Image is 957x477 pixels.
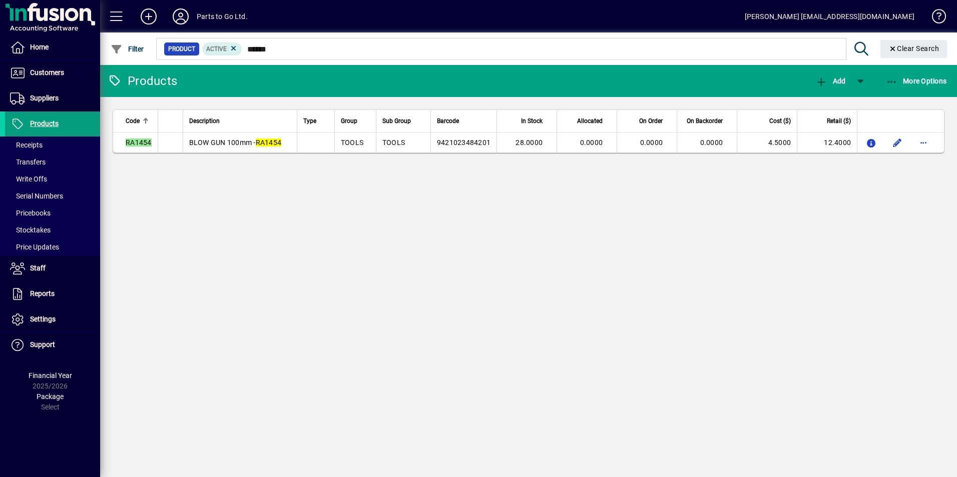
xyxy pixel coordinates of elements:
[5,332,100,357] a: Support
[580,138,603,146] span: 0.0000
[189,115,220,126] span: Description
[29,371,72,379] span: Financial Year
[5,256,100,281] a: Staff
[639,115,663,126] span: On Order
[683,115,732,126] div: On Backorder
[30,264,46,272] span: Staff
[687,115,723,126] span: On Backorder
[30,340,55,348] span: Support
[813,72,848,90] button: Add
[769,115,791,126] span: Cost ($)
[745,8,914,24] div: [PERSON_NAME] [EMAIL_ADDRESS][DOMAIN_NAME]
[503,115,552,126] div: In Stock
[521,115,543,126] span: In Stock
[516,138,543,146] span: 28.0000
[563,115,612,126] div: Allocated
[827,115,851,126] span: Retail ($)
[797,132,857,152] td: 12.4000
[108,73,177,89] div: Products
[5,307,100,332] a: Settings
[5,170,100,187] a: Write Offs
[303,115,316,126] span: Type
[5,187,100,204] a: Serial Numbers
[108,40,147,58] button: Filter
[888,44,939,52] span: Clear Search
[382,115,411,126] span: Sub Group
[189,138,282,146] span: BLOW GUN 100mm -
[30,94,59,102] span: Suppliers
[5,204,100,221] a: Pricebooks
[197,8,248,24] div: Parts to Go Ltd.
[126,115,140,126] span: Code
[341,115,370,126] div: Group
[10,158,46,166] span: Transfers
[10,141,43,149] span: Receipts
[30,119,59,127] span: Products
[437,138,491,146] span: 9421023484201
[5,86,100,111] a: Suppliers
[10,243,59,251] span: Price Updates
[889,134,905,150] button: Edit
[886,77,947,85] span: More Options
[5,136,100,153] a: Receipts
[37,392,64,400] span: Package
[382,115,424,126] div: Sub Group
[737,132,797,152] td: 4.5000
[133,7,165,25] button: Add
[10,192,63,200] span: Serial Numbers
[168,44,195,54] span: Product
[341,138,363,146] span: TOOLS
[30,43,49,51] span: Home
[202,42,242,55] mat-chip: Activation Status: Active
[10,226,51,234] span: Stocktakes
[5,238,100,255] a: Price Updates
[30,315,56,323] span: Settings
[880,40,947,58] button: Clear
[206,45,227,52] span: Active
[5,35,100,60] a: Home
[30,289,55,297] span: Reports
[189,115,291,126] div: Description
[30,68,64,76] span: Customers
[883,72,949,90] button: More Options
[256,138,282,146] em: RA1454
[700,138,723,146] span: 0.0000
[577,115,603,126] span: Allocated
[5,221,100,238] a: Stocktakes
[10,209,51,217] span: Pricebooks
[382,138,405,146] span: TOOLS
[437,115,459,126] span: Barcode
[924,2,944,34] a: Knowledge Base
[126,138,152,146] em: RA1454
[5,60,100,85] a: Customers
[111,45,144,53] span: Filter
[5,281,100,306] a: Reports
[5,153,100,170] a: Transfers
[623,115,672,126] div: On Order
[10,175,47,183] span: Write Offs
[640,138,663,146] span: 0.0000
[341,115,357,126] span: Group
[303,115,328,126] div: Type
[815,77,845,85] span: Add
[165,7,197,25] button: Profile
[915,134,931,150] button: More options
[126,115,152,126] div: Code
[437,115,491,126] div: Barcode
